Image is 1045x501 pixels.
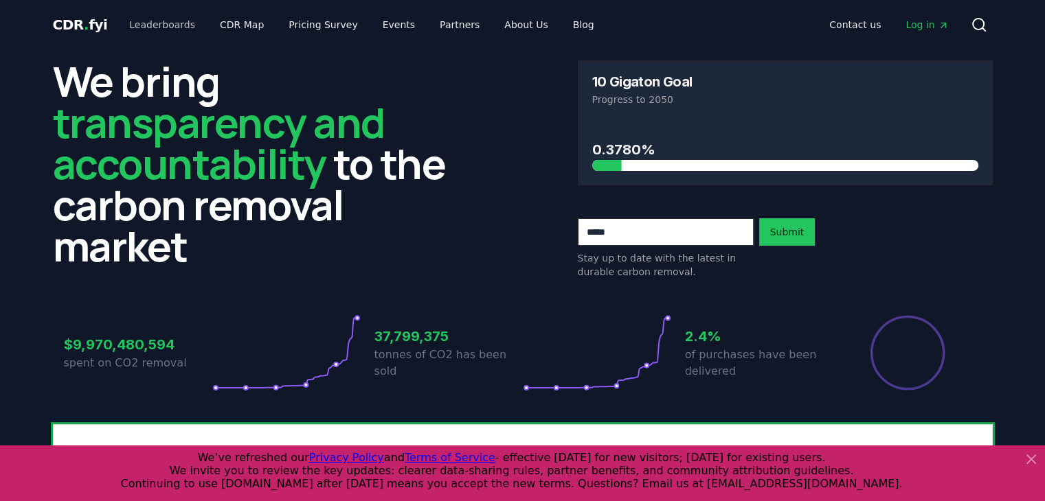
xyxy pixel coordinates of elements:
[869,314,946,391] div: Percentage of sales delivered
[118,12,206,37] a: Leaderboards
[64,355,212,371] p: spent on CO2 removal
[209,12,275,37] a: CDR Map
[493,12,559,37] a: About Us
[53,94,385,191] span: transparency and accountability
[84,16,89,33] span: .
[118,12,605,37] nav: Main
[685,347,833,380] p: of purchases have been delivered
[562,12,605,37] a: Blog
[64,334,212,355] h3: $9,970,480,594
[818,12,892,37] a: Contact us
[429,12,491,37] a: Partners
[895,12,959,37] a: Log in
[53,15,108,34] a: CDR.fyi
[906,18,948,32] span: Log in
[818,12,959,37] nav: Main
[278,12,368,37] a: Pricing Survey
[685,326,833,347] h3: 2.4%
[592,93,978,106] p: Progress to 2050
[374,326,523,347] h3: 37,799,375
[759,218,816,246] button: Submit
[70,441,668,462] h3: Unlock full market insights with our Partner Portal
[53,60,468,266] h2: We bring to the carbon removal market
[53,16,108,33] span: CDR fyi
[372,12,426,37] a: Events
[374,347,523,380] p: tonnes of CO2 has been sold
[592,75,693,89] h3: 10 Gigaton Goal
[578,251,754,279] p: Stay up to date with the latest in durable carbon removal.
[592,139,978,160] h3: 0.3780%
